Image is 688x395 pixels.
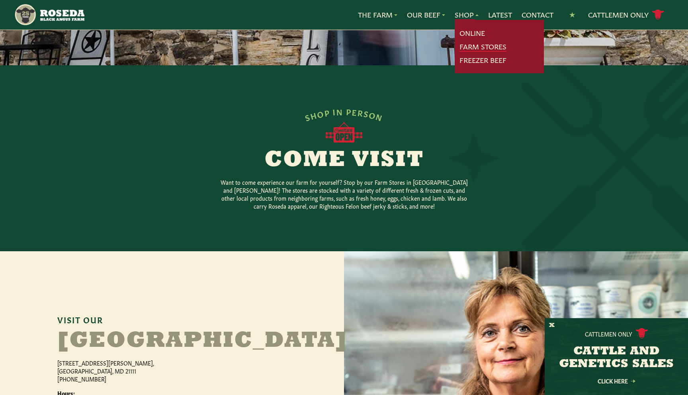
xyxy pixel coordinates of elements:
button: X [549,321,555,330]
p: [STREET_ADDRESS][PERSON_NAME], [GEOGRAPHIC_DATA], MD 21111 [PHONE_NUMBER] [57,359,225,383]
img: https://roseda.com/wp-content/uploads/2021/05/roseda-25-header.png [14,3,85,26]
a: Shop [455,10,479,20]
img: cattle-icon.svg [635,328,648,339]
a: Contact [522,10,553,20]
h2: Come Visit [191,149,497,172]
h3: CATTLE AND GENETICS SALES [555,345,678,371]
h2: [GEOGRAPHIC_DATA] [57,330,256,352]
span: P [346,107,352,116]
span: O [316,108,325,118]
span: S [363,108,370,118]
span: N [336,107,343,116]
a: Our Beef [407,10,445,20]
a: Cattlemen Only [588,8,665,22]
a: The Farm [358,10,397,20]
a: Farm Stores [459,41,506,52]
span: P [324,108,330,117]
h6: Visit Our [57,315,287,324]
span: O [368,110,377,120]
a: Online [459,28,485,38]
span: N [375,111,384,122]
a: Freezer Beef [459,55,506,65]
a: Click Here [580,378,652,383]
span: I [332,107,336,116]
span: S [304,112,311,122]
span: E [352,107,358,116]
span: R [357,108,364,117]
a: Latest [488,10,512,20]
p: Want to come experience our farm for yourself? Stop by our Farm Stores in [GEOGRAPHIC_DATA] and [... [217,178,471,210]
div: SHOP IN PERSON [303,107,384,122]
span: H [309,110,318,120]
p: Cattlemen Only [585,330,632,338]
